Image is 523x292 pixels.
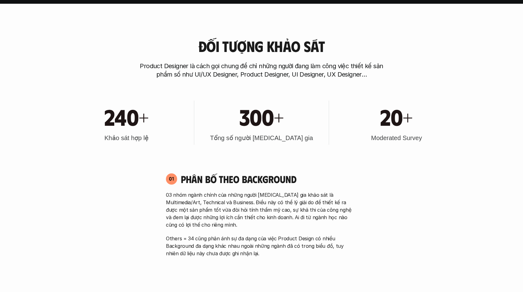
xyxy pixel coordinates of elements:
h1: 300+ [239,103,284,130]
h3: Moderated Survey [371,134,422,142]
p: Others = 34 cũng phản ánh sự đa dạng của việc Product Design có nhiều Background đa dạng khác nha... [166,235,357,257]
h3: Tổng số người [MEDICAL_DATA] gia [210,134,313,142]
h1: 20+ [380,103,413,130]
p: Product Designer là cách gọi chung để chỉ những người đang làm công việc thiết kế sản phẩm số như... [137,62,386,79]
h4: Phân bố theo background [181,173,357,185]
p: 01 [169,176,174,181]
h1: 240+ [104,103,149,130]
p: 03 nhóm ngành chính của những người [MEDICAL_DATA] gia khảo sát là Multimedia/Art, Technical và B... [166,191,357,228]
h3: Khảo sát hợp lệ [105,134,149,142]
h3: Đối tượng khảo sát [198,38,325,54]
